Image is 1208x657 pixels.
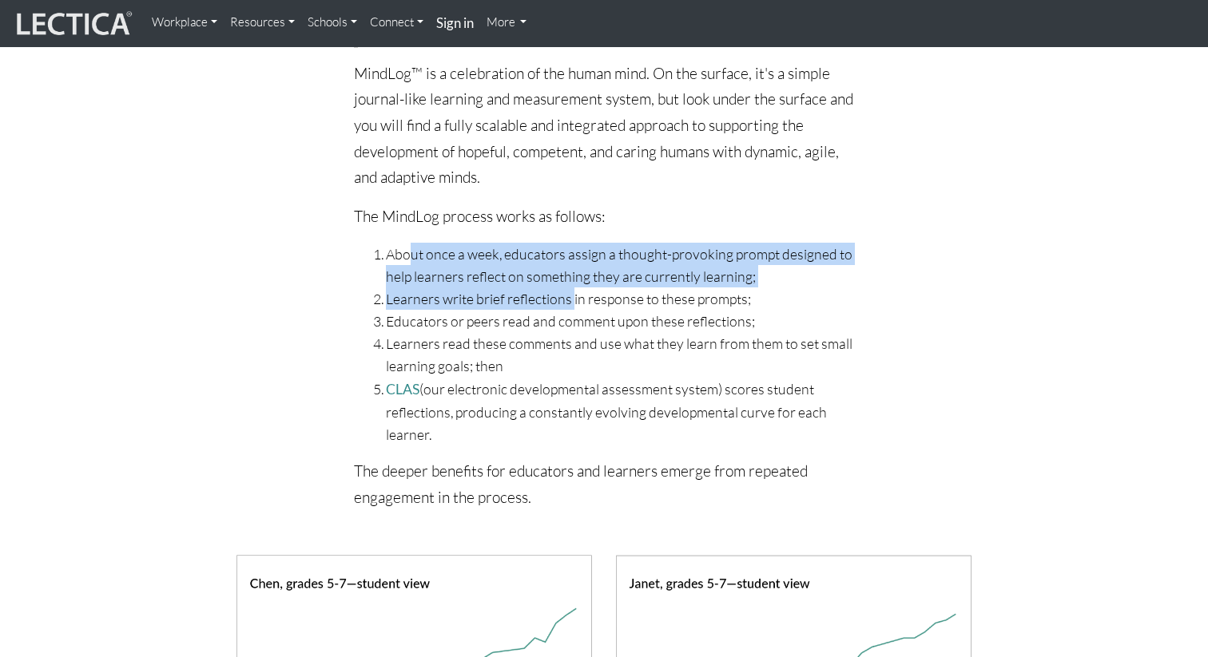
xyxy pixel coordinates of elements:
li: Learners write brief reflections in response to these prompts; [386,287,855,310]
li: (our electronic developmental assessment system) scores student reflections, producing a constant... [386,378,855,445]
a: Connect [364,6,430,38]
a: Resources [224,6,301,38]
a: Schools [301,6,364,38]
a: Workplace [145,6,224,38]
li: About once a week, educators assign a thought-provoking prompt designed to help learners reflect ... [386,243,855,287]
p: The deeper benefits for educators and learners emerge from repeated engagement in the process. [354,458,855,510]
p: MindLog™ is a celebration of the human mind. On the surface, it's a simple journal-like learning ... [354,61,855,191]
li: Learners read these comments and use what they learn from them to set small learning goals; then [386,332,855,377]
strong: Sign in [436,14,474,31]
a: More [480,6,534,38]
li: Educators or peers read and comment upon these reflections; [386,310,855,332]
p: The MindLog process works as follows: [354,204,855,230]
img: lecticalive [13,9,133,39]
a: CLAS [386,381,419,398]
a: Sign in [430,6,480,41]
